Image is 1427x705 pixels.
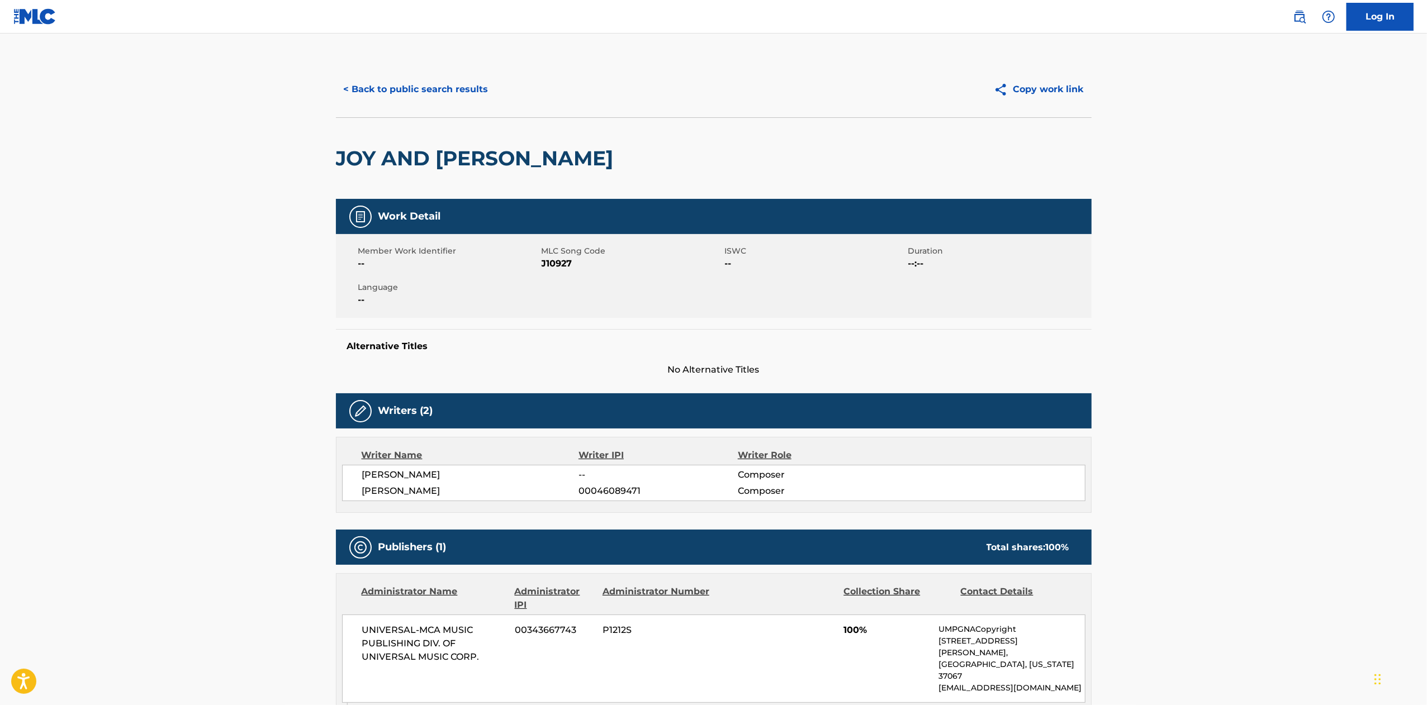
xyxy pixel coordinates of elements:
div: Total shares: [987,541,1069,554]
img: search [1293,10,1306,23]
p: UMPGNACopyright [938,623,1084,635]
h5: Publishers (1) [378,541,447,554]
img: Writers [354,404,367,418]
div: Writer Role [738,449,883,462]
span: -- [358,293,539,307]
span: Composer [738,468,883,482]
h2: JOY AND [PERSON_NAME] [336,146,619,171]
span: -- [358,257,539,270]
span: Composer [738,484,883,498]
img: Work Detail [354,210,367,223]
span: Member Work Identifier [358,245,539,257]
img: Copy work link [994,83,1013,97]
span: --:-- [908,257,1089,270]
h5: Writers (2) [378,404,433,417]
span: -- [725,257,905,270]
div: Administrator Name [362,585,506,612]
button: Copy work link [986,75,1092,103]
p: [STREET_ADDRESS][PERSON_NAME], [938,635,1084,659]
div: Writer Name [362,449,579,462]
span: 00046089471 [579,484,737,498]
p: [GEOGRAPHIC_DATA], [US_STATE] 37067 [938,659,1084,682]
span: J10927 [542,257,722,270]
span: 00343667743 [515,623,594,637]
div: Contact Details [961,585,1069,612]
span: MLC Song Code [542,245,722,257]
div: Drag [1374,663,1381,696]
a: Log In [1347,3,1414,31]
div: Administrator IPI [515,585,594,612]
iframe: Chat Widget [1371,651,1427,705]
span: 100% [843,623,930,637]
div: Collection Share [843,585,952,612]
span: [PERSON_NAME] [362,484,579,498]
span: Duration [908,245,1089,257]
a: Public Search [1288,6,1311,28]
span: Language [358,282,539,293]
div: Writer IPI [579,449,738,462]
img: MLC Logo [13,8,56,25]
span: No Alternative Titles [336,363,1092,377]
span: P1212S [603,623,711,637]
span: [PERSON_NAME] [362,468,579,482]
span: -- [579,468,737,482]
img: help [1322,10,1335,23]
img: Publishers [354,541,367,554]
h5: Work Detail [378,210,441,223]
p: [EMAIL_ADDRESS][DOMAIN_NAME] [938,682,1084,694]
span: ISWC [725,245,905,257]
button: < Back to public search results [336,75,496,103]
span: UNIVERSAL-MCA MUSIC PUBLISHING DIV. OF UNIVERSAL MUSIC CORP. [362,623,507,664]
span: 100 % [1046,542,1069,552]
h5: Alternative Titles [347,341,1080,352]
div: Administrator Number [603,585,711,612]
div: Help [1317,6,1340,28]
